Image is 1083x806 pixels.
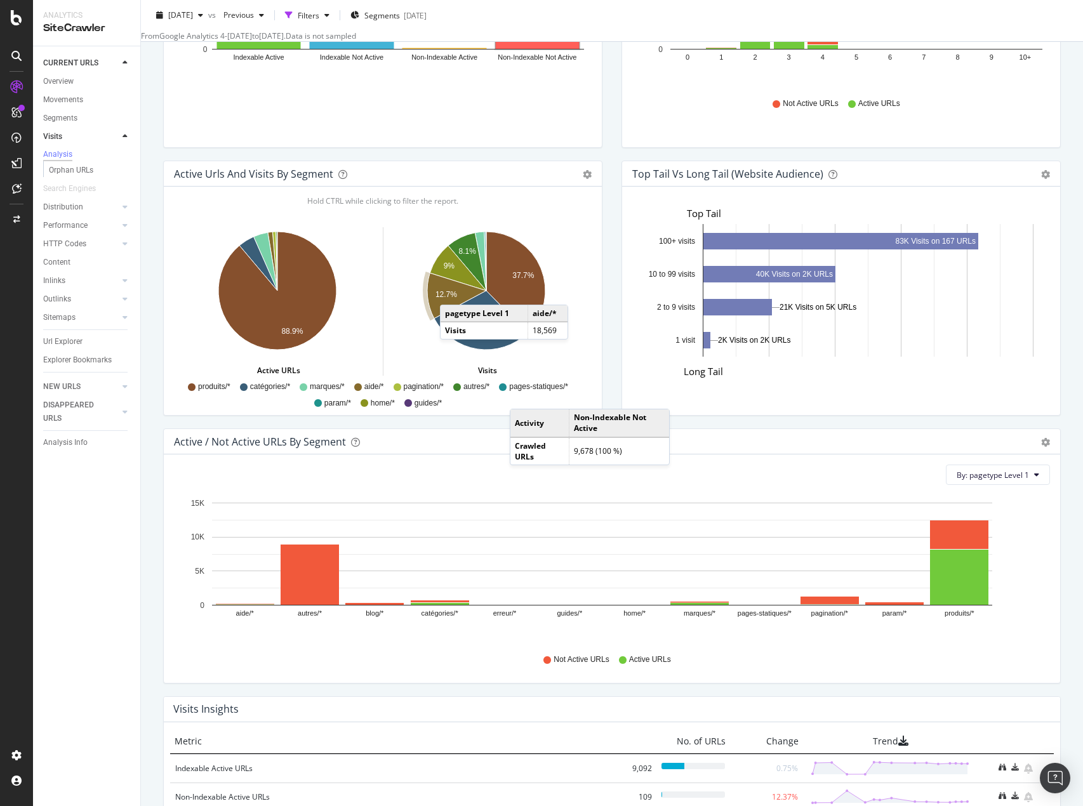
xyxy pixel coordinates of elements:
[1040,763,1070,793] div: Open Intercom Messenger
[659,236,695,245] text: 100+ visits
[1024,792,1033,802] div: bell-plus
[422,610,459,618] text: catégories/*
[43,335,131,348] a: Url Explorer
[528,305,568,322] td: aide/*
[684,610,716,618] text: marques/*
[510,409,569,437] td: Activity
[298,610,322,618] text: autres/*
[151,5,208,25] button: [DATE]
[675,335,695,344] text: 1 visit
[383,227,589,374] svg: A chart.
[583,170,592,179] div: gear
[43,10,130,21] div: Analytics
[468,331,490,340] text: 29.5%
[298,10,319,20] div: Filters
[686,54,689,62] text: 0
[208,10,218,20] span: vs
[735,735,799,748] div: Change
[175,791,611,803] div: Non-Indexable Active URLs
[43,399,107,425] div: DISAPPEARED URLS
[787,54,791,62] text: 3
[191,533,204,542] text: 10K
[632,224,1046,371] svg: A chart.
[43,219,119,232] a: Performance
[227,30,252,41] div: [DATE]
[756,270,833,279] text: 40K Visits on 2K URLs
[364,10,400,20] span: Segments
[43,436,88,449] div: Analysis Info
[649,269,695,278] text: 10 to 99 visits
[999,763,1006,771] div: binoculars
[621,735,726,748] div: No. of URLs
[175,762,611,775] div: Indexable Active URLs
[776,763,798,774] div: 0.75%
[1041,170,1050,179] div: gear
[43,293,119,306] a: Outlinks
[43,112,77,125] div: Segments
[218,5,269,25] button: Previous
[198,381,230,392] span: produits/*
[528,322,568,338] td: 18,569
[43,56,98,70] div: CURRENT URLS
[404,10,427,20] div: [DATE]
[43,237,86,251] div: HTTP Codes
[858,98,900,109] span: Active URLs
[310,381,345,392] span: marques/*
[43,56,119,70] a: CURRENT URLS
[783,98,838,109] span: Not Active URLs
[43,335,83,348] div: Url Explorer
[191,499,204,508] text: 15K
[43,130,119,143] a: Visits
[345,5,432,25] button: Segments[DATE]
[43,130,62,143] div: Visits
[719,54,723,62] text: 1
[280,5,335,25] button: Filters
[173,701,239,718] h4: Visits Insights
[203,45,208,54] text: 0
[990,54,993,62] text: 9
[43,436,131,449] a: Analysis Info
[43,201,83,214] div: Distribution
[882,610,907,618] text: param/*
[364,381,384,392] span: aide/*
[175,735,611,748] div: Metric
[945,610,974,618] text: produits/*
[195,567,204,576] text: 5K
[999,792,1006,800] div: binoculars
[441,322,528,338] td: Visits
[281,327,303,336] text: 88.9%
[1024,763,1033,774] div: bell-plus
[174,227,380,374] div: A chart.
[43,311,76,324] div: Sitemaps
[509,381,568,392] span: pages-statiques/*
[632,168,823,180] div: Top Tail vs Long Tail (Website Audience)
[557,610,582,618] text: guides/*
[772,791,798,802] div: 12.37%
[43,256,131,269] a: Content
[498,54,576,62] text: Non-Indexable Not Active
[236,610,255,618] text: aide/*
[43,182,96,195] div: Search Engines
[459,247,477,256] text: 8.1%
[43,112,131,125] a: Segments
[371,398,395,409] span: home/*
[780,303,856,312] text: 21K Visits on 5K URLs
[957,470,1029,480] span: By: pagetype Level 1
[174,168,333,180] div: Active Urls and Visits by Segment
[320,54,383,62] text: Indexable Not Active
[512,272,534,281] text: 37.7%
[366,610,384,618] text: blog/*
[43,201,119,214] a: Distribution
[43,75,131,88] a: Overview
[569,437,669,465] td: 9,678 (100 %)
[49,164,131,177] a: Orphan URLs
[444,261,455,270] text: 9%
[43,353,112,367] div: Explorer Bookmarks
[411,54,477,62] text: Non-Indexable Active
[43,237,119,251] a: HTTP Codes
[657,302,695,311] text: 2 to 9 visits
[43,380,119,393] a: NEW URLS
[1011,792,1019,800] div: download
[738,610,792,618] text: pages-statiques/*
[687,207,1050,220] div: Top Tail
